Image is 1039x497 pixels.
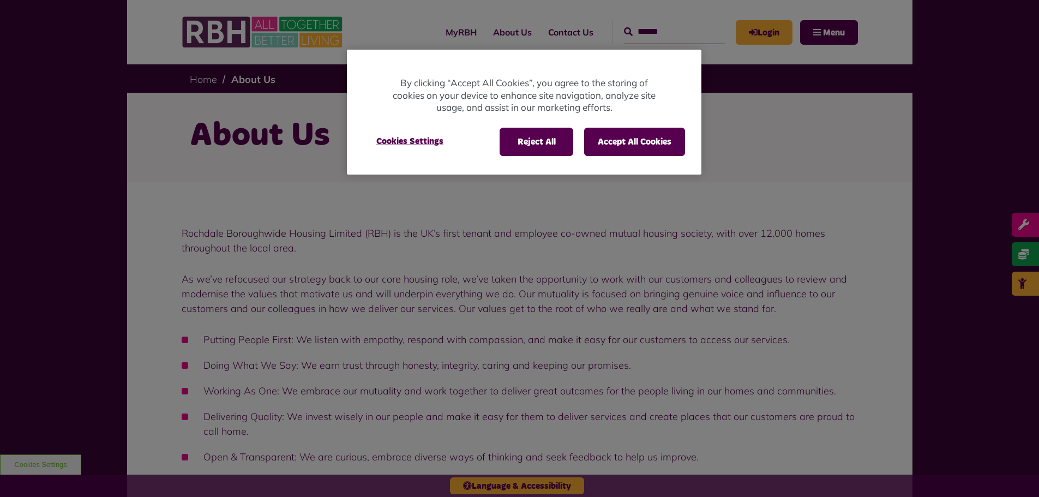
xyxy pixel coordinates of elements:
p: By clicking “Accept All Cookies”, you agree to the storing of cookies on your device to enhance s... [391,77,658,114]
div: Privacy [347,50,701,175]
button: Cookies Settings [363,128,457,155]
button: Reject All [500,128,573,156]
div: Cookie banner [347,50,701,175]
button: Accept All Cookies [584,128,685,156]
